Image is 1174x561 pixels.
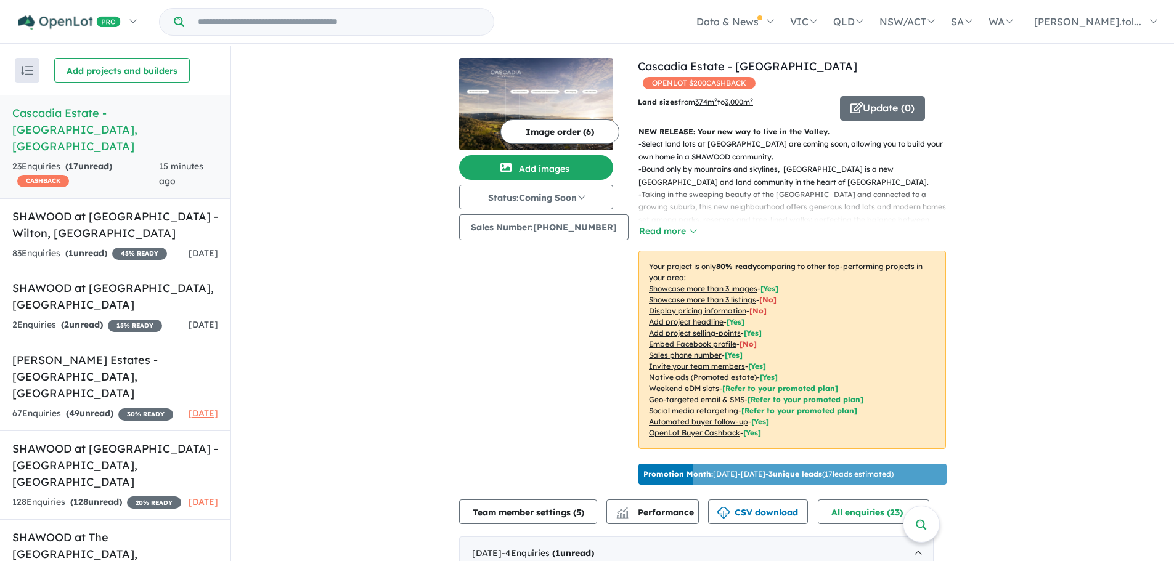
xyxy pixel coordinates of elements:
span: [Refer to your promoted plan] [741,406,857,415]
button: Performance [606,499,699,524]
sup: 2 [750,97,753,103]
strong: ( unread) [65,161,112,172]
span: [ Yes ] [748,361,766,371]
span: 15 minutes ago [159,161,203,187]
span: 1 [555,547,560,559]
b: 3 unique leads [768,469,822,478]
span: [ No ] [759,295,777,304]
span: [ Yes ] [725,350,743,360]
p: NEW RELEASE: Your new way to live in the Valley. [638,126,946,138]
span: [DATE] [189,248,218,259]
u: Sales phone number [649,350,722,360]
img: download icon [717,507,730,519]
h5: [PERSON_NAME] Estates - [GEOGRAPHIC_DATA] , [GEOGRAPHIC_DATA] [12,352,218,402]
button: Add projects and builders [54,58,190,83]
span: [ No ] [749,306,767,315]
span: 15 % READY [108,320,162,332]
p: - Bound only by mountains and skylines, [GEOGRAPHIC_DATA] is a new [GEOGRAPHIC_DATA] and land com... [638,163,956,188]
span: [ Yes ] [744,328,762,337]
u: 374 m [695,97,717,107]
button: Add images [459,155,613,180]
span: 20 % READY [127,496,181,509]
strong: ( unread) [552,547,594,559]
span: to [717,97,753,107]
span: [Refer to your promoted plan] [748,395,863,404]
u: Geo-targeted email & SMS [649,395,744,404]
img: Cascadia Estate - Calderwood [459,58,613,150]
span: - 4 Enquir ies [502,547,594,559]
u: Native ads (Promoted estate) [649,373,757,382]
span: 128 [73,496,88,507]
u: Weekend eDM slots [649,384,719,393]
button: Status:Coming Soon [459,185,613,209]
span: [ No ] [740,339,757,349]
u: Embed Facebook profile [649,339,736,349]
div: 2 Enquir ies [12,318,162,333]
button: All enquiries (23) [818,499,929,524]
span: CASHBACK [17,175,69,187]
span: 17 [68,161,78,172]
div: 23 Enquir ies [12,159,159,189]
span: [Yes] [743,428,761,437]
span: [DATE] [189,408,218,419]
h5: SHAWOOD at [GEOGRAPHIC_DATA] - [GEOGRAPHIC_DATA] , [GEOGRAPHIC_DATA] [12,440,218,490]
u: 3,000 m [725,97,753,107]
u: Add project headline [649,317,724,326]
span: 2 [64,319,69,330]
p: Your project is only comparing to other top-performing projects in your area: - - - - - - - - - -... [638,251,946,449]
span: [PERSON_NAME].tol... [1034,15,1141,28]
img: Openlot PRO Logo White [18,15,121,30]
u: Add project selling-points [649,328,741,337]
b: Promotion Month: [643,469,713,478]
b: Land sizes [638,97,678,107]
span: [Yes] [760,373,778,382]
span: [Refer to your promoted plan] [722,384,838,393]
button: Image order (6) [500,119,619,144]
div: 83 Enquir ies [12,246,167,261]
span: OPENLOT $ 200 CASHBACK [643,77,756,89]
span: [DATE] [189,319,218,330]
div: 128 Enquir ies [12,495,181,510]
h5: Cascadia Estate - [GEOGRAPHIC_DATA] , [GEOGRAPHIC_DATA] [12,105,218,155]
span: Performance [618,507,694,518]
u: Display pricing information [649,306,746,315]
button: CSV download [708,499,808,524]
span: [ Yes ] [760,284,778,293]
button: Update (0) [840,96,925,121]
img: bar-chart.svg [616,511,629,519]
u: Showcase more than 3 images [649,284,757,293]
u: Automated buyer follow-up [649,417,748,426]
span: [DATE] [189,496,218,507]
span: 45 % READY [112,248,167,260]
span: 49 [69,408,79,419]
u: Showcase more than 3 listings [649,295,756,304]
a: Cascadia Estate - [GEOGRAPHIC_DATA] [638,59,857,73]
sup: 2 [714,97,717,103]
u: Social media retargeting [649,406,738,415]
span: 1 [68,248,73,259]
h5: SHAWOOD at [GEOGRAPHIC_DATA] - Wilton , [GEOGRAPHIC_DATA] [12,208,218,241]
p: from [638,96,831,108]
input: Try estate name, suburb, builder or developer [187,9,491,35]
div: 67 Enquir ies [12,406,173,421]
u: OpenLot Buyer Cashback [649,428,740,437]
button: Team member settings (5) [459,499,597,524]
span: 30 % READY [118,408,173,421]
strong: ( unread) [61,319,103,330]
h5: SHAWOOD at [GEOGRAPHIC_DATA] , [GEOGRAPHIC_DATA] [12,280,218,313]
img: line-chart.svg [617,507,628,514]
p: [DATE] - [DATE] - ( 17 leads estimated) [643,469,894,480]
p: - Select land lots at [GEOGRAPHIC_DATA] are coming soon, allowing you to build your own home in a... [638,138,956,163]
button: Sales Number:[PHONE_NUMBER] [459,214,629,240]
img: sort.svg [21,66,33,75]
span: 5 [576,507,581,518]
span: [ Yes ] [727,317,744,326]
button: Read more [638,224,696,238]
b: 80 % ready [716,262,757,271]
p: - Taking in the sweeping beauty of the [GEOGRAPHIC_DATA] and connected to a growing suburb, this ... [638,188,956,251]
strong: ( unread) [66,408,113,419]
strong: ( unread) [65,248,107,259]
span: [Yes] [751,417,769,426]
u: Invite your team members [649,361,745,371]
